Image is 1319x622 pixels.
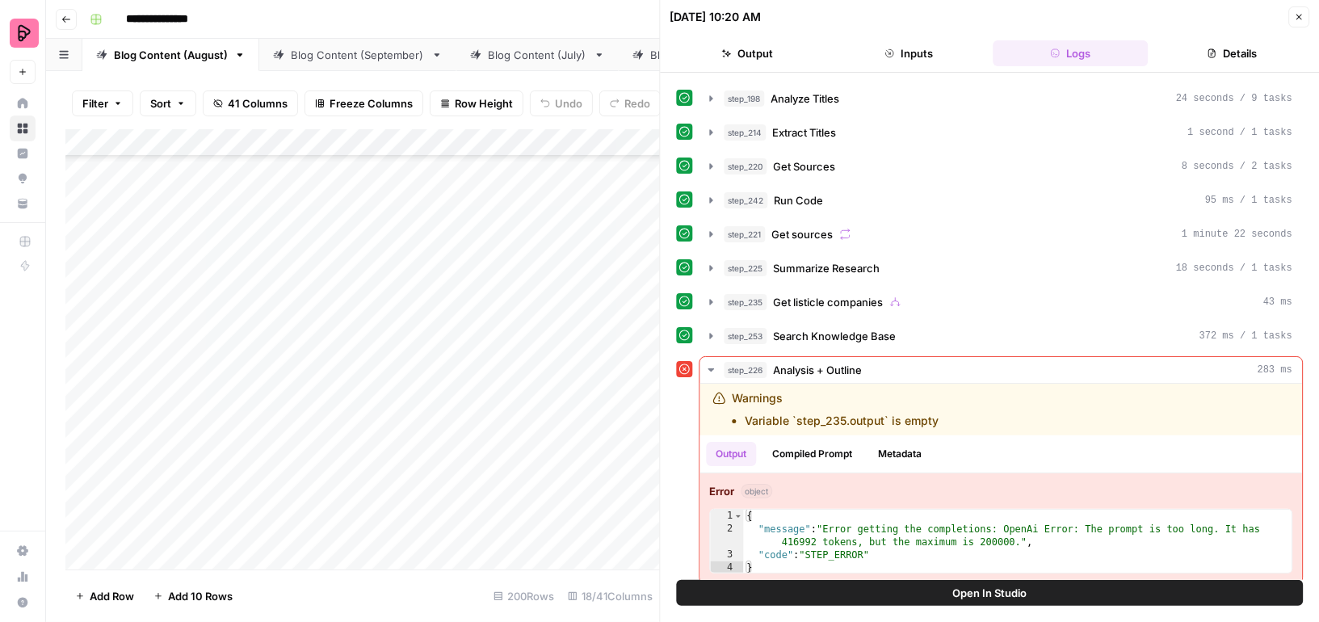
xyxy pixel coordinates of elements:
button: Details [1154,40,1309,66]
button: 24 seconds / 9 tasks [700,86,1303,111]
a: Blog Content (September) [259,39,456,71]
button: 372 ms / 1 tasks [700,323,1303,349]
button: Help + Support [10,590,36,616]
a: Home [10,90,36,116]
a: Insights [10,141,36,166]
button: 43 ms [700,289,1303,315]
span: Summarize Research [774,260,880,276]
button: 41 Columns [203,90,298,116]
span: 283 ms [1258,363,1292,377]
span: Freeze Columns [330,95,413,111]
span: Add Row [90,588,134,604]
span: Extract Titles [773,124,837,141]
span: step_253 [725,328,767,344]
button: Redo [599,90,661,116]
span: Search Knowledge Base [774,328,897,344]
span: Sort [150,95,171,111]
div: 1 [711,510,744,523]
button: Compiled Prompt [763,442,863,466]
span: step_225 [725,260,767,276]
button: Sort [140,90,196,116]
button: Output [707,442,757,466]
span: step_198 [725,90,765,107]
span: 1 minute 22 seconds [1182,227,1292,242]
a: Settings [10,538,36,564]
li: Variable `step_235.output` is empty [746,413,939,429]
span: Filter [82,95,108,111]
button: Inputs [831,40,986,66]
button: Metadata [869,442,932,466]
button: Output [670,40,825,66]
button: Row Height [430,90,523,116]
span: Toggle code folding, rows 1 through 4 [734,510,743,523]
button: 1 minute 22 seconds [700,221,1303,247]
div: Blog Content (August) [114,47,228,63]
span: 43 ms [1263,295,1292,309]
span: Add 10 Rows [168,588,233,604]
div: Blog Content (July) [488,47,587,63]
span: step_235 [725,294,767,310]
button: 283 ms [700,357,1303,383]
a: Usage [10,564,36,590]
a: Opportunities [10,166,36,191]
strong: Error [710,483,735,499]
button: Filter [72,90,133,116]
button: 18 seconds / 1 tasks [700,255,1303,281]
span: Open In Studio [952,585,1027,601]
span: step_226 [725,362,767,378]
div: Blog Content (April) [650,47,750,63]
button: Add Row [65,583,144,609]
span: Row Height [455,95,513,111]
a: Your Data [10,191,36,216]
a: Browse [10,116,36,141]
span: Undo [555,95,582,111]
span: Analysis + Outline [774,362,863,378]
span: 24 seconds / 9 tasks [1176,91,1292,106]
a: Blog Content (April) [619,39,782,71]
div: 18/41 Columns [561,583,660,609]
button: Logs [993,40,1148,66]
span: Redo [624,95,650,111]
div: 4 [711,561,744,574]
div: Warnings [733,390,939,429]
div: [DATE] 10:20 AM [670,9,762,25]
span: 41 Columns [228,95,288,111]
button: Freeze Columns [305,90,423,116]
button: 1 second / 1 tasks [700,120,1303,145]
div: Blog Content (September) [291,47,425,63]
span: Analyze Titles [771,90,840,107]
button: 95 ms / 1 tasks [700,187,1303,213]
button: Open In Studio [677,580,1304,606]
button: Undo [530,90,593,116]
span: step_221 [725,226,766,242]
span: 1 second / 1 tasks [1187,125,1292,140]
span: object [741,484,773,498]
span: step_242 [725,192,768,208]
span: 95 ms / 1 tasks [1205,193,1292,208]
div: 2 [711,523,744,548]
button: Workspace: Preply [10,13,36,53]
span: 8 seconds / 2 tasks [1182,159,1292,174]
button: Add 10 Rows [144,583,242,609]
div: 3 [711,548,744,561]
span: 18 seconds / 1 tasks [1176,261,1292,275]
a: Blog Content (July) [456,39,619,71]
span: Run Code [775,192,824,208]
button: 8 seconds / 2 tasks [700,153,1303,179]
span: Get listicle companies [774,294,884,310]
span: Get Sources [774,158,836,174]
span: Get sources [772,226,834,242]
div: 200 Rows [487,583,561,609]
a: Blog Content (August) [82,39,259,71]
span: step_214 [725,124,767,141]
img: Preply Logo [10,19,39,48]
span: 372 ms / 1 tasks [1199,329,1292,343]
div: 283 ms [700,384,1303,583]
span: step_220 [725,158,767,174]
